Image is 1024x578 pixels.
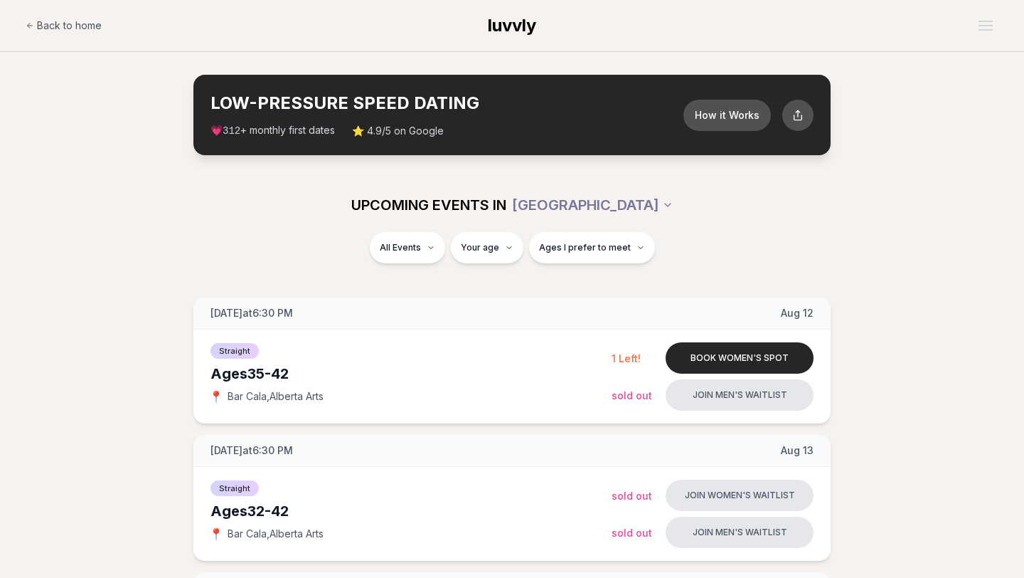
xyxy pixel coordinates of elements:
[461,242,499,253] span: Your age
[666,379,814,411] button: Join men's waitlist
[351,195,506,215] span: UPCOMING EVENTS IN
[451,232,523,263] button: Your age
[683,100,771,131] button: How it Works
[210,123,335,138] span: 💗 + monthly first dates
[612,490,652,502] span: Sold Out
[973,15,998,36] button: Open menu
[210,501,612,521] div: Ages 32-42
[612,389,652,401] span: Sold Out
[210,443,293,458] span: [DATE] at 6:30 PM
[539,242,631,253] span: Ages I prefer to meet
[370,232,445,263] button: All Events
[488,14,536,37] a: luvvly
[210,480,259,496] span: Straight
[352,124,444,138] span: ⭐ 4.9/5 on Google
[380,242,421,253] span: All Events
[666,517,814,548] button: Join men's waitlist
[210,528,222,540] span: 📍
[666,342,814,374] button: Book women's spot
[612,352,641,364] span: 1 Left!
[210,306,293,320] span: [DATE] at 6:30 PM
[210,343,259,359] span: Straight
[210,92,683,115] h2: LOW-PRESSURE SPEED DATING
[210,364,612,384] div: Ages 35-42
[26,11,102,40] a: Back to home
[223,125,240,137] span: 312
[512,189,673,221] button: [GEOGRAPHIC_DATA]
[228,527,324,541] span: Bar Cala , Alberta Arts
[666,480,814,511] button: Join women's waitlist
[488,15,536,36] span: luvvly
[210,391,222,402] span: 📍
[612,527,652,539] span: Sold Out
[781,306,814,320] span: Aug 12
[529,232,655,263] button: Ages I prefer to meet
[37,19,102,33] span: Back to home
[228,389,324,404] span: Bar Cala , Alberta Arts
[781,443,814,458] span: Aug 13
